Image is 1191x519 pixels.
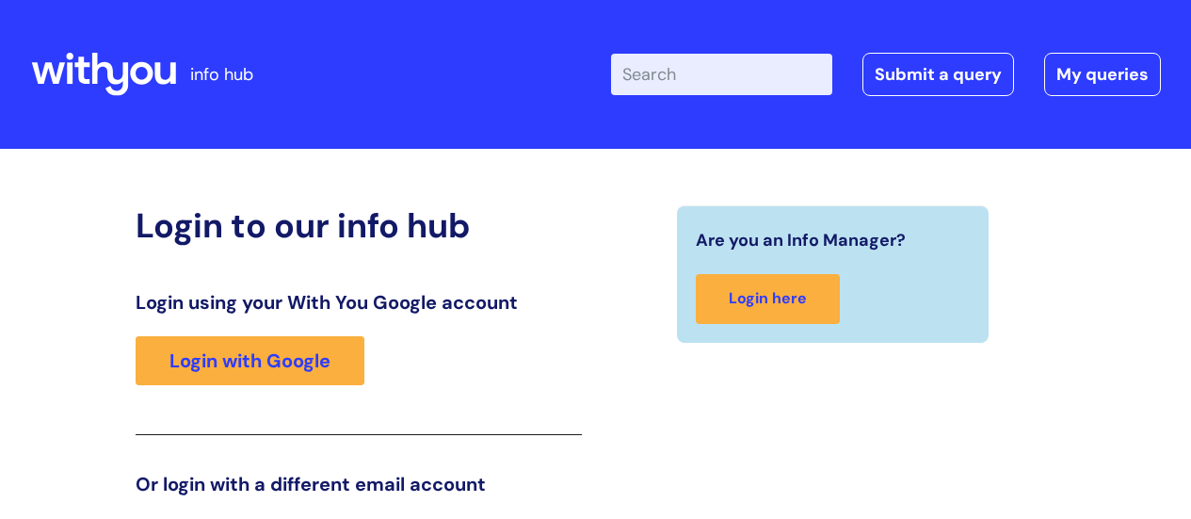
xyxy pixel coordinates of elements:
[611,54,832,95] input: Search
[136,205,582,246] h2: Login to our info hub
[136,291,582,314] h3: Login using your With You Google account
[136,473,582,495] h3: Or login with a different email account
[190,59,253,89] p: info hub
[696,225,906,255] span: Are you an Info Manager?
[1044,53,1161,96] a: My queries
[862,53,1014,96] a: Submit a query
[696,274,840,324] a: Login here
[136,336,364,385] a: Login with Google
